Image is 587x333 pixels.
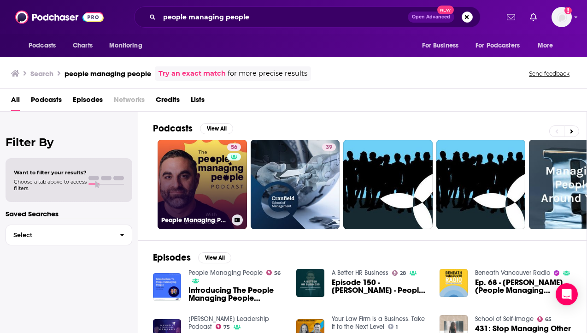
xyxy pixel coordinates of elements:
button: Show profile menu [552,7,572,27]
a: People Managing People [188,269,263,277]
span: 65 [545,317,552,321]
img: Ep. 68 - Tim Reitsma (People Managing People) - "Creating A Healthy Relationship With Work" [440,269,468,297]
a: 1 [388,324,398,329]
span: Want to filter your results? [14,169,87,176]
span: Charts [73,39,93,52]
span: Networks [114,92,145,111]
div: Search podcasts, credits, & more... [134,6,481,28]
a: Show notifications dropdown [526,9,540,25]
button: View All [198,252,231,263]
img: Podchaser - Follow, Share and Rate Podcasts [15,8,104,26]
h2: Episodes [153,252,191,263]
span: Podcasts [29,39,56,52]
span: For Podcasters [475,39,520,52]
a: 56People Managing People [158,140,247,229]
a: 28 [392,270,406,276]
button: Select [6,225,132,245]
span: Episode 150 - [PERSON_NAME] - People Managing People (Online HR Publication) [332,279,429,294]
a: 56 [266,270,281,275]
h3: Search [30,69,53,78]
a: 65 [537,316,552,322]
a: Episode 150 - Tim Reitsma - People Managing People (Online HR Publication) [332,279,429,294]
a: 39 [322,143,336,151]
input: Search podcasts, credits, & more... [159,10,408,24]
span: For Business [422,39,458,52]
h3: people managing people [65,69,151,78]
a: Charts [67,37,98,54]
span: 56 [274,271,281,275]
h2: Filter By [6,136,132,149]
button: View All [200,123,233,134]
span: More [538,39,553,52]
svg: Add a profile image [564,7,572,14]
a: A Better HR Business [332,269,388,277]
span: New [437,6,454,14]
p: Saved Searches [6,209,132,218]
a: PodcastsView All [153,123,233,134]
h2: Podcasts [153,123,193,134]
button: open menu [103,37,154,54]
span: 39 [326,143,332,152]
button: Open AdvancedNew [408,12,454,23]
a: 75 [216,324,230,329]
a: Ep. 68 - Tim Reitsma (People Managing People) - "Creating A Healthy Relationship With Work" [475,279,572,294]
button: open menu [531,37,565,54]
h3: People Managing People [161,216,228,224]
button: open menu [416,37,470,54]
a: Podcasts [31,92,62,111]
a: All [11,92,20,111]
a: Maxwell Leadership Podcast [188,315,269,331]
button: Send feedback [526,70,572,77]
span: Open Advanced [412,15,450,19]
span: 28 [400,271,406,275]
a: Show notifications dropdown [503,9,519,25]
a: Try an exact match [158,68,226,79]
a: Episodes [73,92,103,111]
span: for more precise results [228,68,307,79]
img: User Profile [552,7,572,27]
a: EpisodesView All [153,252,231,263]
a: Introducing The People Managing People Podcast [188,286,285,302]
a: 39 [251,140,340,229]
span: 56 [231,143,237,152]
a: Credits [156,92,180,111]
a: School of Self-Image [475,315,534,323]
span: Select [6,232,112,238]
span: 75 [223,325,230,329]
div: Open Intercom Messenger [556,283,578,305]
a: Lists [191,92,205,111]
a: Beneath Vancouver Radio [475,269,550,277]
span: Ep. 68 - [PERSON_NAME] (People Managing People) - "Creating A Healthy Relationship With Work" [475,279,572,294]
img: Episode 150 - Tim Reitsma - People Managing People (Online HR Publication) [296,269,324,297]
span: 1 [396,325,398,329]
span: Logged in as AparnaKulkarni [552,7,572,27]
span: Monitoring [109,39,142,52]
a: Your Law Firm is a Business. Take it to the Next Level [332,315,425,331]
img: Introducing The People Managing People Podcast [153,273,181,301]
button: open menu [470,37,533,54]
span: Choose a tab above to access filters. [14,178,87,191]
button: open menu [22,37,68,54]
a: 56 [227,143,241,151]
